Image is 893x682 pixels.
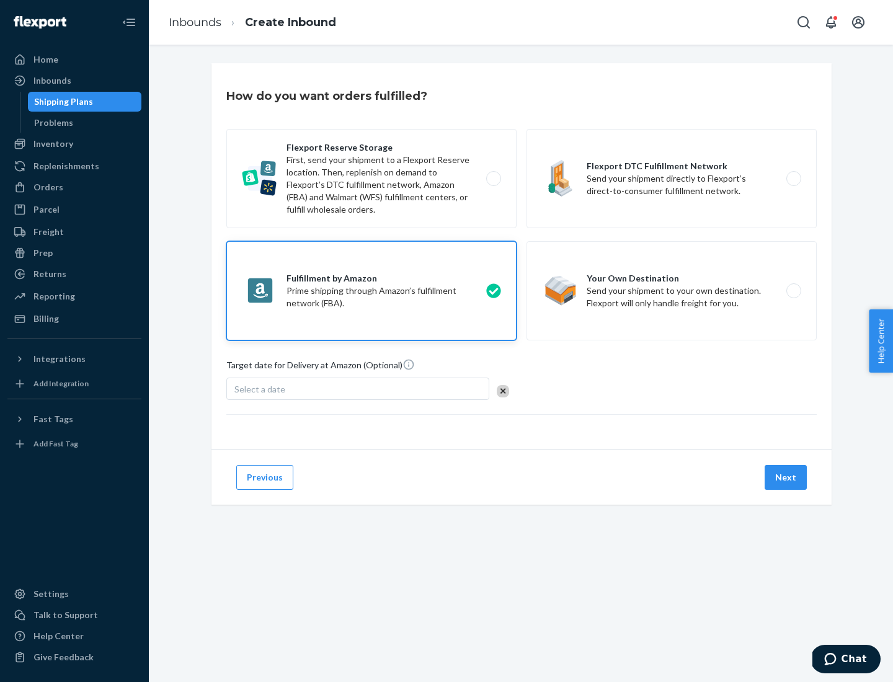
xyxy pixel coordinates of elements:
div: Settings [33,588,69,600]
div: Fast Tags [33,413,73,425]
div: Home [33,53,58,66]
div: Shipping Plans [34,95,93,108]
div: Reporting [33,290,75,303]
h3: How do you want orders fulfilled? [226,88,427,104]
img: Flexport logo [14,16,66,29]
div: Returns [33,268,66,280]
div: Talk to Support [33,609,98,621]
ol: breadcrumbs [159,4,346,41]
a: Prep [7,243,141,263]
button: Previous [236,465,293,490]
a: Home [7,50,141,69]
a: Inventory [7,134,141,154]
button: Talk to Support [7,605,141,625]
div: Problems [34,117,73,129]
a: Settings [7,584,141,604]
div: Give Feedback [33,651,94,663]
div: Inventory [33,138,73,150]
a: Shipping Plans [28,92,142,112]
a: Help Center [7,626,141,646]
div: Freight [33,226,64,238]
div: Replenishments [33,160,99,172]
button: Open Search Box [791,10,816,35]
span: Select a date [234,384,285,394]
div: Add Fast Tag [33,438,78,449]
a: Parcel [7,200,141,219]
button: Integrations [7,349,141,369]
button: Fast Tags [7,409,141,429]
button: Help Center [869,309,893,373]
a: Returns [7,264,141,284]
div: Add Integration [33,378,89,389]
div: Help Center [33,630,84,642]
span: Target date for Delivery at Amazon (Optional) [226,358,415,376]
button: Next [765,465,807,490]
div: Prep [33,247,53,259]
a: Replenishments [7,156,141,176]
div: Billing [33,312,59,325]
div: Orders [33,181,63,193]
a: Add Fast Tag [7,434,141,454]
a: Problems [28,113,142,133]
a: Orders [7,177,141,197]
div: Inbounds [33,74,71,87]
iframe: Opens a widget where you can chat to one of our agents [812,645,881,676]
a: Inbounds [169,15,221,29]
button: Give Feedback [7,647,141,667]
button: Open account menu [846,10,871,35]
a: Add Integration [7,374,141,394]
a: Create Inbound [245,15,336,29]
div: Integrations [33,353,86,365]
div: Parcel [33,203,60,216]
a: Inbounds [7,71,141,91]
button: Close Navigation [117,10,141,35]
a: Freight [7,222,141,242]
button: Open notifications [819,10,843,35]
a: Reporting [7,286,141,306]
a: Billing [7,309,141,329]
